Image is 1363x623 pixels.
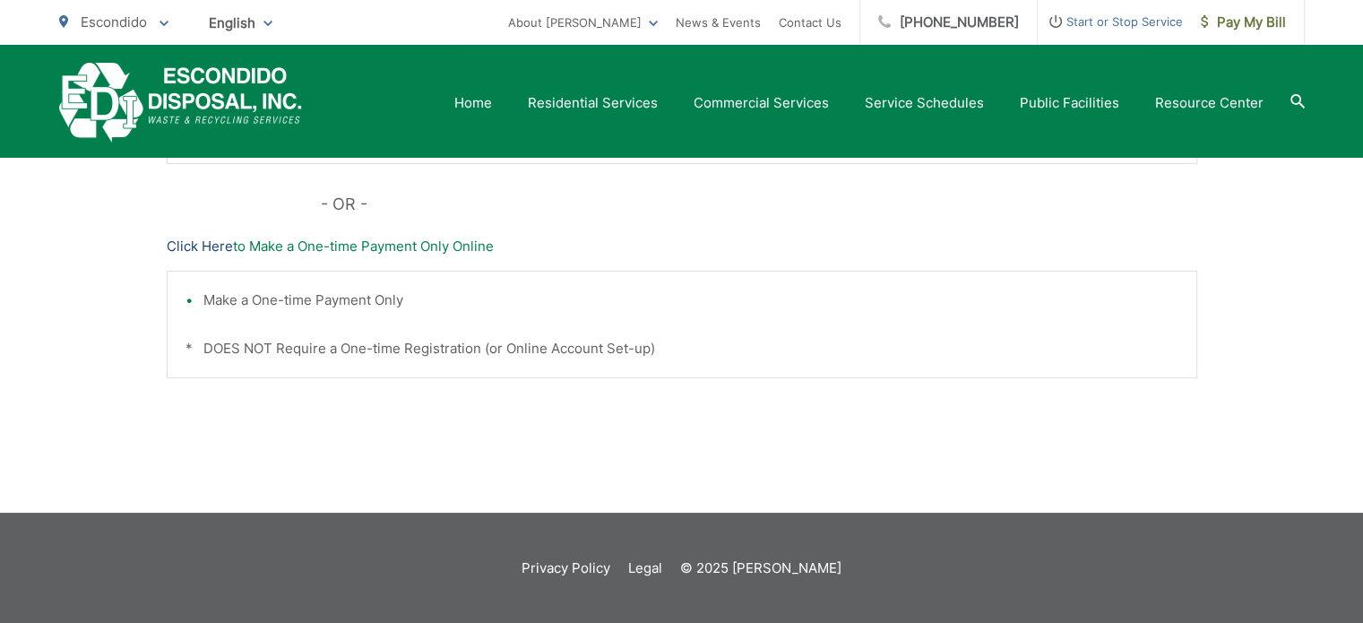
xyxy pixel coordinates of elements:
a: Public Facilities [1020,92,1119,114]
a: Contact Us [779,12,841,33]
p: © 2025 [PERSON_NAME] [680,558,841,579]
li: Make a One-time Payment Only [203,290,1178,311]
span: English [195,7,286,39]
a: Service Schedules [865,92,984,114]
p: - OR - [321,191,1197,218]
a: Commercial Services [694,92,829,114]
a: Home [454,92,492,114]
a: Click Here [167,236,233,257]
a: Resource Center [1155,92,1264,114]
p: * DOES NOT Require a One-time Registration (or Online Account Set-up) [185,338,1178,359]
a: EDCD logo. Return to the homepage. [59,63,302,143]
a: About [PERSON_NAME] [508,12,658,33]
a: Residential Services [528,92,658,114]
a: Legal [628,558,662,579]
a: Privacy Policy [522,558,610,579]
a: News & Events [676,12,761,33]
span: Pay My Bill [1201,12,1286,33]
p: to Make a One-time Payment Only Online [167,236,1197,257]
span: Escondido [81,13,147,30]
